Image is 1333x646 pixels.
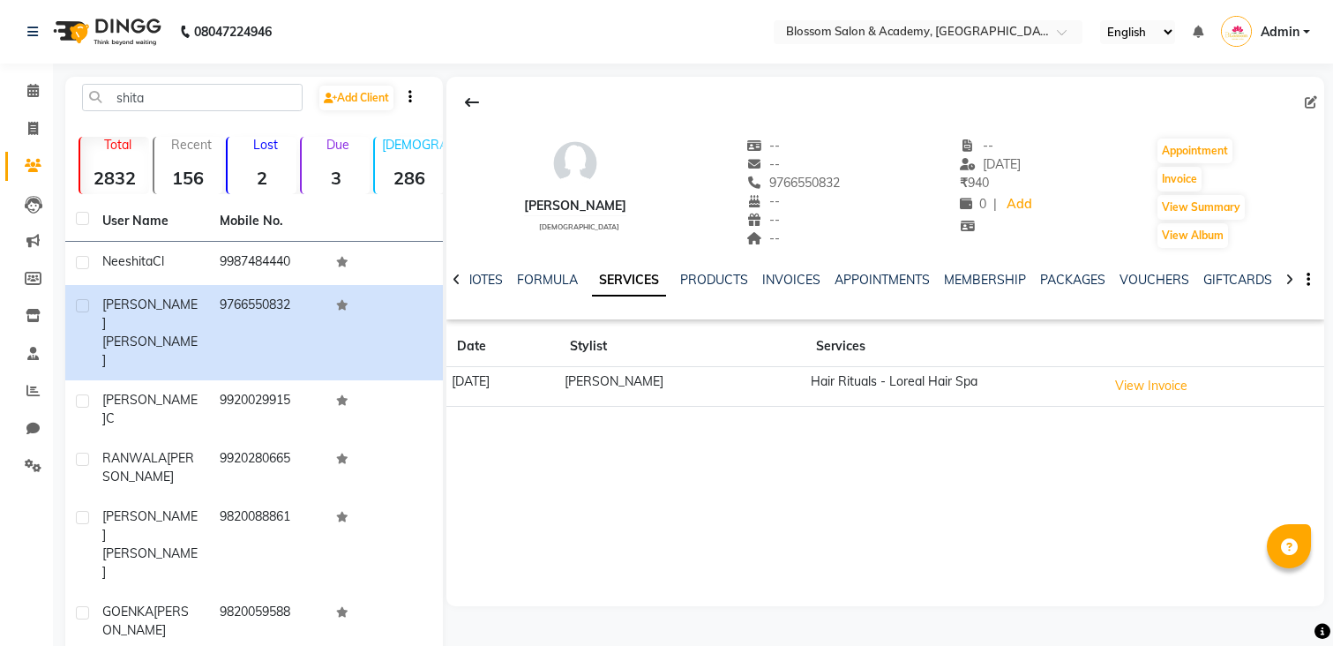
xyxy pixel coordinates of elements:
span: 9766550832 [746,175,840,191]
span: 0 [960,196,986,212]
span: -- [746,156,780,172]
strong: 286 [375,167,444,189]
a: INVOICES [762,272,820,288]
iframe: chat widget [1259,575,1315,628]
img: logo [45,7,166,56]
p: [DEMOGRAPHIC_DATA] [382,137,444,153]
span: [PERSON_NAME] [102,545,198,580]
a: Add Client [319,86,393,110]
span: [PERSON_NAME] [102,334,198,368]
td: 9820088861 [209,497,326,592]
a: APPOINTMENTS [835,272,930,288]
p: Lost [235,137,296,153]
span: -- [960,138,993,154]
span: RANWALA [102,450,167,466]
span: -- [746,230,780,246]
span: Admin [1261,23,1299,41]
th: Services [805,327,1102,367]
a: GIFTCARDS [1203,272,1272,288]
a: PACKAGES [1040,272,1105,288]
a: SERVICES [592,265,666,297]
span: -- [746,138,780,154]
a: NOTES [463,272,503,288]
p: Total [87,137,149,153]
strong: 156 [154,167,223,189]
th: Mobile No. [209,201,326,242]
th: Stylist [559,327,805,367]
p: Recent [161,137,223,153]
span: -- [746,193,780,209]
button: Invoice [1157,167,1202,192]
span: -- [746,212,780,228]
a: FORMULA [517,272,578,288]
span: [DATE] [960,156,1021,172]
td: [PERSON_NAME] [559,367,805,407]
td: 9766550832 [209,285,326,380]
strong: 2 [228,167,296,189]
div: [PERSON_NAME] [524,197,626,215]
span: Neeshita [102,253,153,269]
span: C [106,410,115,426]
span: 940 [960,175,989,191]
span: GOENKA [102,604,154,620]
div: Back to Client [453,86,491,119]
span: [PERSON_NAME] [102,297,198,331]
button: View Invoice [1107,372,1195,400]
th: User Name [92,201,209,242]
b: 08047224946 [194,7,272,56]
a: MEMBERSHIP [944,272,1026,288]
span: [PERSON_NAME] [102,392,198,426]
img: Admin [1221,16,1252,47]
span: ₹ [960,175,968,191]
a: PRODUCTS [680,272,748,288]
td: 9987484440 [209,242,326,285]
button: View Album [1157,223,1228,248]
th: Date [446,327,559,367]
td: Hair Rituals - Loreal Hair Spa [805,367,1102,407]
button: Appointment [1157,139,1232,163]
strong: 2832 [80,167,149,189]
a: VOUCHERS [1120,272,1189,288]
span: Cl [153,253,164,269]
span: [DEMOGRAPHIC_DATA] [539,222,619,231]
span: [PERSON_NAME] [102,508,198,543]
strong: 3 [302,167,371,189]
td: 9920029915 [209,380,326,439]
a: Add [1004,192,1035,217]
img: avatar [549,137,602,190]
span: | [993,195,997,214]
button: View Summary [1157,195,1245,220]
td: [DATE] [446,367,559,407]
input: Search by Name/Mobile/Email/Code [82,84,303,111]
td: 9920280665 [209,439,326,497]
p: Due [305,137,371,153]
